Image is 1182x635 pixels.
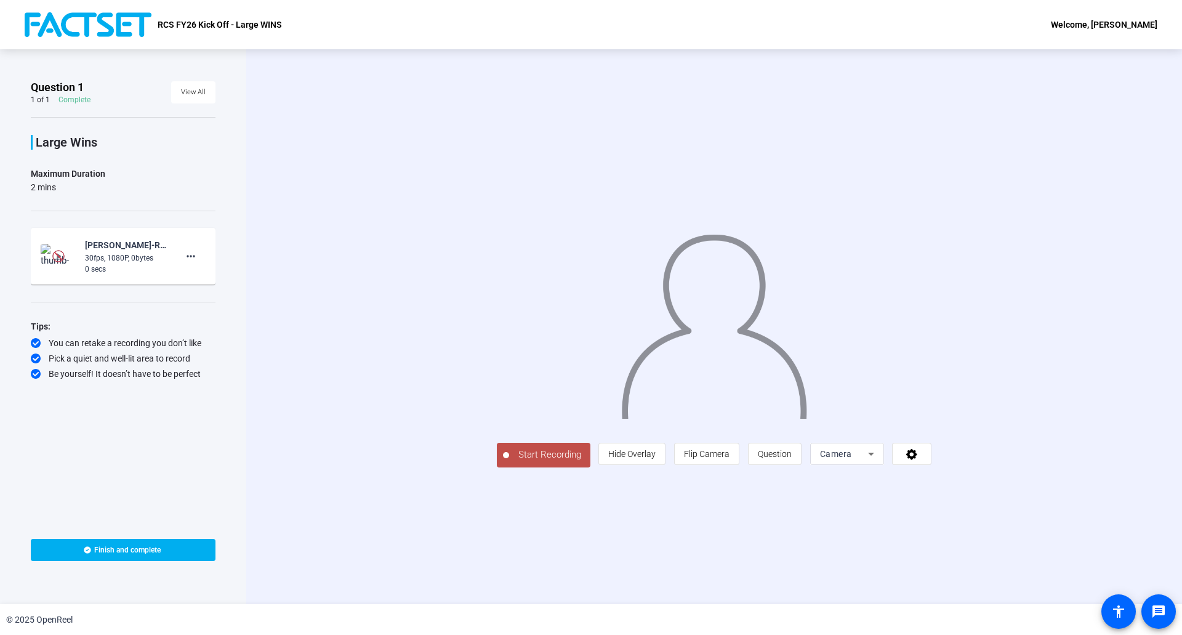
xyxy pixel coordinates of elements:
[31,80,84,95] span: Question 1
[748,443,802,465] button: Question
[1111,604,1126,619] mat-icon: accessibility
[85,238,167,253] div: [PERSON_NAME]-RCS FY26 Kick Off - Large WINS-RCS FY26 Kick Off - Large WINS-1756930015942-webcam
[183,249,198,264] mat-icon: more_horiz
[41,244,77,269] img: thumb-nail
[31,352,215,365] div: Pick a quiet and well-lit area to record
[820,449,852,459] span: Camera
[58,95,90,105] div: Complete
[31,368,215,380] div: Be yourself! It doesn’t have to be perfect
[31,181,105,193] div: 2 mins
[158,17,282,32] p: RCS FY26 Kick Off - Large WINS
[6,613,73,626] div: © 2025 OpenReel
[94,545,161,555] span: Finish and complete
[1151,604,1166,619] mat-icon: message
[674,443,739,465] button: Flip Camera
[758,449,792,459] span: Question
[31,95,50,105] div: 1 of 1
[85,264,167,275] div: 0 secs
[25,12,151,37] img: OpenReel logo
[52,250,65,262] img: Preview is unavailable
[31,337,215,349] div: You can retake a recording you don’t like
[684,449,730,459] span: Flip Camera
[181,83,206,102] span: View All
[36,135,215,150] p: Large Wins
[497,443,590,467] button: Start Recording
[31,319,215,334] div: Tips:
[85,253,167,264] div: 30fps, 1080P, 0bytes
[1051,17,1157,32] div: Welcome, [PERSON_NAME]
[171,81,215,103] button: View All
[31,166,105,181] div: Maximum Duration
[620,223,808,419] img: overlay
[608,449,656,459] span: Hide Overlay
[509,448,590,462] span: Start Recording
[31,539,215,561] button: Finish and complete
[598,443,665,465] button: Hide Overlay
